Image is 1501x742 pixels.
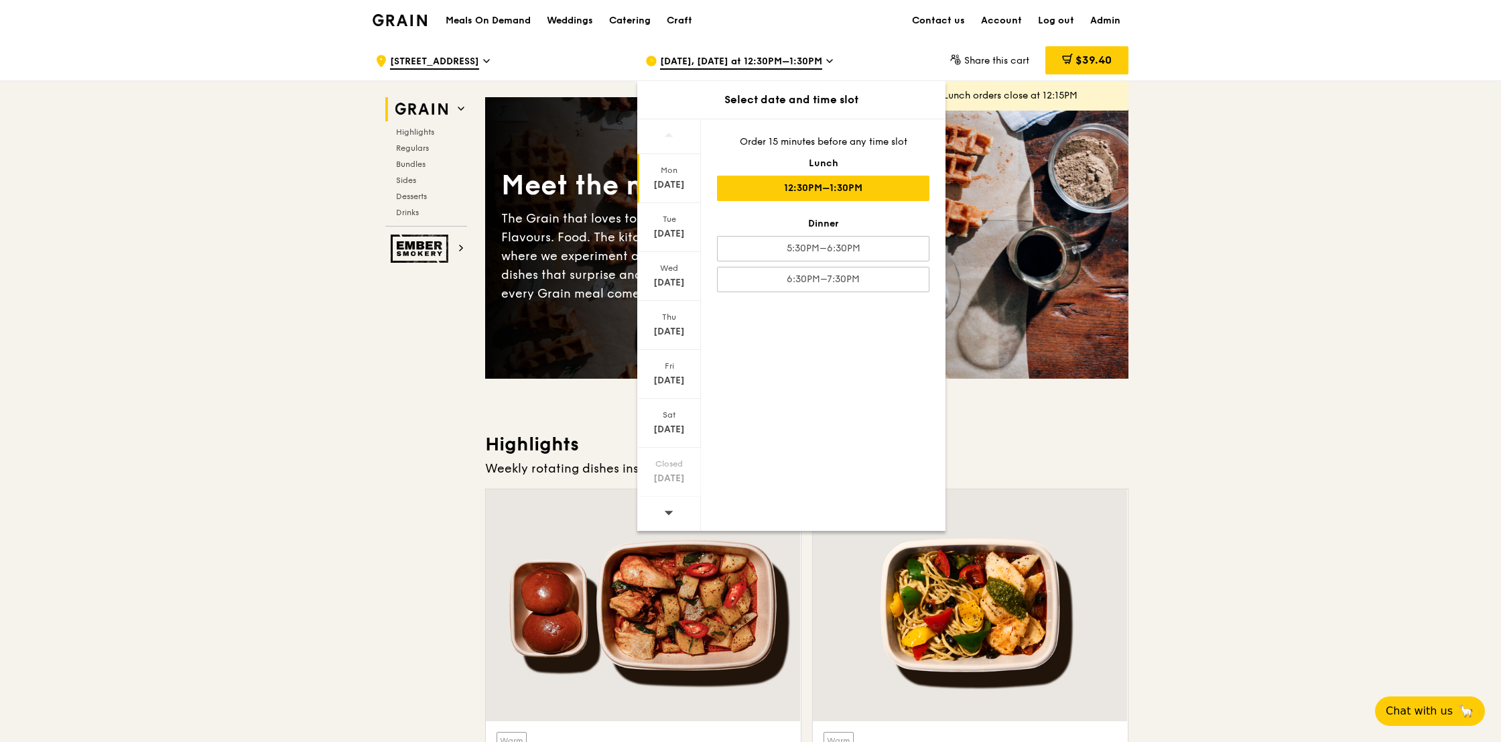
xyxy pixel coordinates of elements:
span: $39.40 [1075,54,1112,66]
div: Meet the new Grain [501,168,807,204]
a: Weddings [539,1,601,41]
h1: Meals On Demand [446,14,531,27]
img: Grain [373,14,427,26]
span: Drinks [396,208,419,217]
div: [DATE] [639,374,699,387]
img: Ember Smokery web logo [391,235,452,263]
span: Desserts [396,192,427,201]
div: The Grain that loves to play. With ingredients. Flavours. Food. The kitchen is our happy place, w... [501,209,807,303]
img: Grain web logo [391,97,452,121]
div: Lunch [717,157,929,170]
div: 6:30PM–7:30PM [717,267,929,292]
div: Catering [609,1,651,41]
div: Mon [639,165,699,176]
div: [DATE] [639,472,699,485]
a: Craft [659,1,700,41]
span: Sides [396,176,416,185]
div: Fri [639,361,699,371]
div: [DATE] [639,325,699,338]
span: Highlights [396,127,434,137]
div: Closed [639,458,699,469]
a: Contact us [904,1,973,41]
div: [DATE] [639,178,699,192]
span: 🦙 [1458,703,1474,719]
div: Order 15 minutes before any time slot [717,135,929,149]
div: Wed [639,263,699,273]
a: Catering [601,1,659,41]
a: Account [973,1,1030,41]
div: Craft [667,1,692,41]
div: Select date and time slot [637,92,945,108]
div: 12:30PM–1:30PM [717,176,929,201]
span: Regulars [396,143,429,153]
div: Sat [639,410,699,420]
div: Weddings [547,1,593,41]
div: [DATE] [639,423,699,436]
div: [DATE] [639,276,699,290]
div: Weekly rotating dishes inspired by flavours from around the world. [485,459,1128,478]
div: Lunch orders close at 12:15PM [943,89,1118,103]
button: Chat with us🦙 [1375,696,1485,726]
a: Log out [1030,1,1082,41]
div: Tue [639,214,699,225]
span: Share this cart [964,55,1029,66]
div: Dinner [717,217,929,231]
div: Thu [639,312,699,322]
div: 5:30PM–6:30PM [717,236,929,261]
span: Bundles [396,160,426,169]
span: Chat with us [1386,703,1453,719]
a: Admin [1082,1,1128,41]
span: [DATE], [DATE] at 12:30PM–1:30PM [660,55,822,70]
h3: Highlights [485,432,1128,456]
span: [STREET_ADDRESS] [390,55,479,70]
div: [DATE] [639,227,699,241]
